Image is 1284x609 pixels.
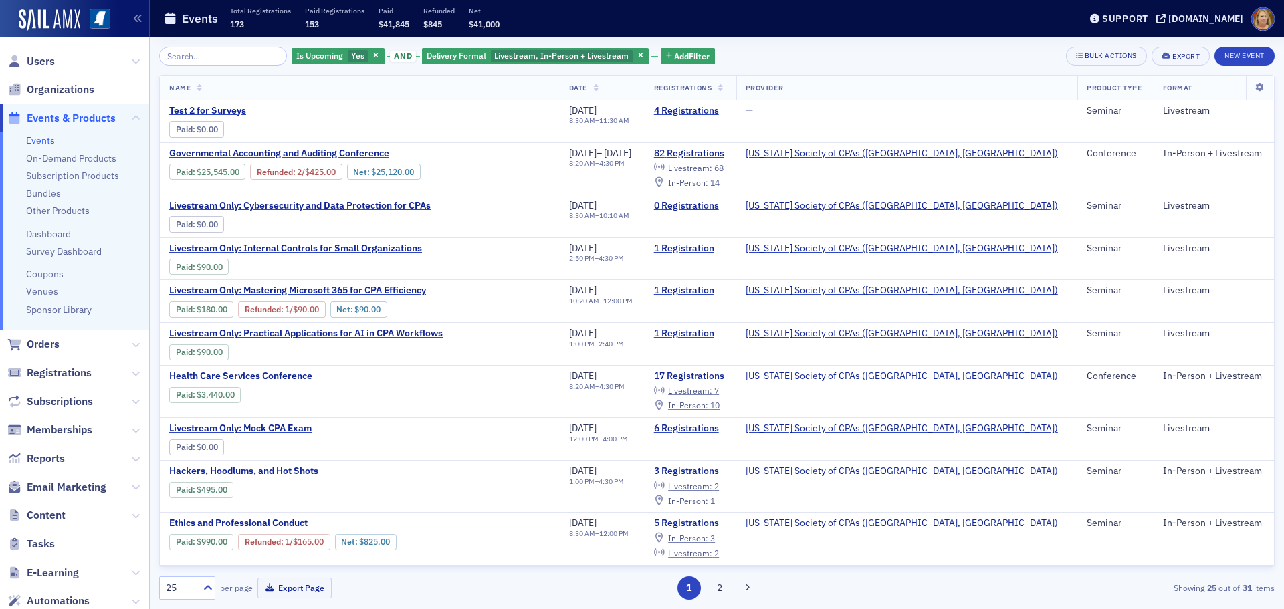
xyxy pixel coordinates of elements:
[746,517,1058,529] span: Mississippi Society of CPAs (Ridgeland, MS)
[599,529,629,538] time: 12:00 PM
[197,167,239,177] span: $25,545.00
[169,148,394,160] span: Governmental Accounting and Auditing Conference
[1163,422,1265,435] div: Livestream
[7,366,92,380] a: Registrations
[197,537,227,547] span: $990.00
[654,83,712,92] span: Registrations
[1087,465,1144,477] div: Seminar
[654,386,719,396] a: Livestream: 7
[26,245,102,257] a: Survey Dashboard
[654,105,727,117] a: 4 Registrations
[654,162,724,173] a: Livestream: 68
[169,285,426,297] span: Livestream Only: Mastering Microsoft 365 for CPA Efficiency
[169,259,229,275] div: Paid: 3 - $9000
[569,284,597,296] span: [DATE]
[176,124,197,134] span: :
[169,517,394,529] span: Ethics and Professional Conduct
[176,167,197,177] span: :
[569,339,595,348] time: 1:00 PM
[569,435,628,443] div: –
[347,164,421,180] div: Net: $2512000
[710,533,715,543] span: 3
[746,422,1058,435] a: [US_STATE] Society of CPAs ([GEOGRAPHIC_DATA], [GEOGRAPHIC_DATA])
[7,422,92,437] a: Memberships
[354,304,381,314] span: $90.00
[1163,148,1265,160] div: In-Person + Livestream
[176,442,197,452] span: :
[746,148,1058,160] a: [US_STATE] Society of CPAs ([GEOGRAPHIC_DATA], [GEOGRAPHIC_DATA])
[1087,200,1144,212] div: Seminar
[423,6,455,15] p: Refunded
[1102,13,1148,25] div: Support
[1087,517,1144,529] div: Seminar
[80,9,110,31] a: View Homepage
[27,537,55,552] span: Tasks
[668,177,708,188] span: In-Person :
[654,328,727,340] a: 1 Registration
[169,105,394,117] span: Test 2 for Surveys
[569,434,599,443] time: 12:00 PM
[7,337,60,352] a: Orders
[746,465,1058,477] span: Mississippi Society of CPAs (Ridgeland, MS)
[746,200,1058,212] a: [US_STATE] Society of CPAs ([GEOGRAPHIC_DATA], [GEOGRAPHIC_DATA])
[390,51,416,62] span: and
[7,480,106,495] a: Email Marketing
[176,219,197,229] span: :
[708,576,731,600] button: 2
[654,200,727,212] a: 0 Registrations
[197,390,235,400] span: $3,440.00
[668,495,708,506] span: In-Person :
[176,390,193,400] a: Paid
[197,485,227,495] span: $495.00
[569,422,597,434] span: [DATE]
[176,124,193,134] a: Paid
[197,262,223,272] span: $90.00
[176,219,193,229] a: Paid
[169,243,422,255] a: Livestream Only: Internal Controls for Small Organizations
[1156,14,1248,23] button: [DOMAIN_NAME]
[569,253,595,263] time: 2:50 PM
[668,385,712,396] span: Livestream :
[654,495,715,506] a: In-Person: 1
[7,394,93,409] a: Subscriptions
[27,394,93,409] span: Subscriptions
[7,451,65,466] a: Reports
[710,400,720,410] span: 10
[245,304,285,314] span: :
[569,159,632,168] div: –
[26,134,55,146] a: Events
[176,442,193,452] a: Paid
[7,54,55,69] a: Users
[599,339,624,348] time: 2:40 PM
[293,304,319,314] span: $90.00
[7,111,116,126] a: Events & Products
[296,50,343,61] span: Is Upcoming
[238,534,330,550] div: Refunded: 5 - $99000
[1168,13,1243,25] div: [DOMAIN_NAME]
[169,200,431,212] span: Livestream Only: Cybersecurity and Data Protection for CPAs
[27,422,92,437] span: Memberships
[257,167,293,177] a: Refunded
[661,48,716,65] button: AddFilter
[1251,7,1275,31] span: Profile
[182,11,218,27] h1: Events
[746,517,1058,529] a: [US_STATE] Society of CPAs ([GEOGRAPHIC_DATA], [GEOGRAPHIC_DATA])
[654,400,720,411] a: In-Person: 10
[27,366,92,380] span: Registrations
[569,529,629,538] div: –
[1087,148,1144,160] div: Conference
[1087,285,1144,297] div: Seminar
[668,162,712,173] span: Livestream :
[1087,422,1144,435] div: Seminar
[176,167,193,177] a: Paid
[292,48,385,65] div: Yes
[176,537,193,547] a: Paid
[90,9,110,29] img: SailAMX
[1240,582,1254,594] strong: 31
[27,111,116,126] span: Events & Products
[494,50,629,61] span: Livestream, In-Person + Livestream
[26,205,90,217] a: Other Products
[654,465,727,477] a: 3 Registrations
[1214,49,1275,61] a: New Event
[1163,243,1265,255] div: Livestream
